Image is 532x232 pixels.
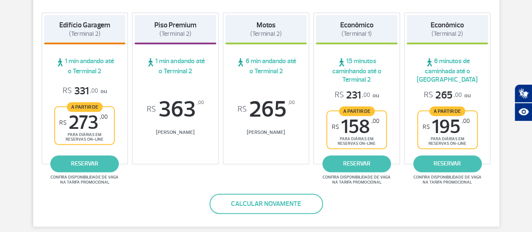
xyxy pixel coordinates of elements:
sup: R$ [332,123,339,131]
span: para diárias em reservas on-line [334,136,379,146]
strong: Econômico [431,21,464,29]
span: [PERSON_NAME] [225,129,307,136]
button: Calcular novamente [209,194,323,214]
button: Abrir tradutor de língua de sinais. [514,84,532,103]
strong: Piso Premium [154,21,196,29]
span: A partir de [67,102,103,112]
div: Plugin de acessibilidade da Hand Talk. [514,84,532,121]
span: (Terminal 2) [69,30,101,38]
span: 363 [135,98,216,121]
strong: Edifício Garagem [59,21,110,29]
span: Confira disponibilidade de vaga na tarifa promocional [49,175,120,185]
sup: ,00 [100,113,108,120]
span: 195 [423,117,470,136]
span: (Terminal 2) [250,30,282,38]
span: 331 [63,85,98,98]
sup: R$ [423,123,430,131]
strong: Motos [257,21,275,29]
sup: ,00 [288,98,294,107]
span: 15 minutos caminhando até o Terminal 2 [316,57,397,84]
button: Abrir recursos assistivos. [514,103,532,121]
strong: Econômico [340,21,373,29]
span: Confira disponibilidade de vaga na tarifa promocional [321,175,392,185]
span: 265 [424,89,462,102]
span: para diárias em reservas on-line [425,136,470,146]
span: Confira disponibilidade de vaga na tarifa promocional [412,175,483,185]
span: 158 [332,117,379,136]
span: 273 [59,113,108,132]
p: ou [335,89,379,102]
span: 265 [225,98,307,121]
span: 1 min andando até o Terminal 2 [135,57,216,75]
span: (Terminal 2) [159,30,191,38]
span: [PERSON_NAME] [135,129,216,136]
span: A partir de [339,106,375,116]
span: 6 min andando até o Terminal 2 [225,57,307,75]
a: reservar [50,155,119,172]
p: ou [424,89,471,102]
span: (Terminal 2) [431,30,463,38]
a: reservar [413,155,482,172]
span: A partir de [429,106,465,116]
span: 1 min andando até o Terminal 2 [44,57,126,75]
sup: R$ [237,105,246,114]
a: reservar [323,155,391,172]
sup: R$ [59,119,66,126]
span: para diárias em reservas on-line [62,132,107,142]
sup: ,00 [197,98,204,107]
span: (Terminal 1) [341,30,372,38]
span: 6 minutos de caminhada até o [GEOGRAPHIC_DATA] [407,57,488,84]
span: 231 [335,89,370,102]
sup: ,00 [462,117,470,125]
sup: R$ [147,105,156,114]
p: ou [63,85,107,98]
sup: ,00 [371,117,379,125]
